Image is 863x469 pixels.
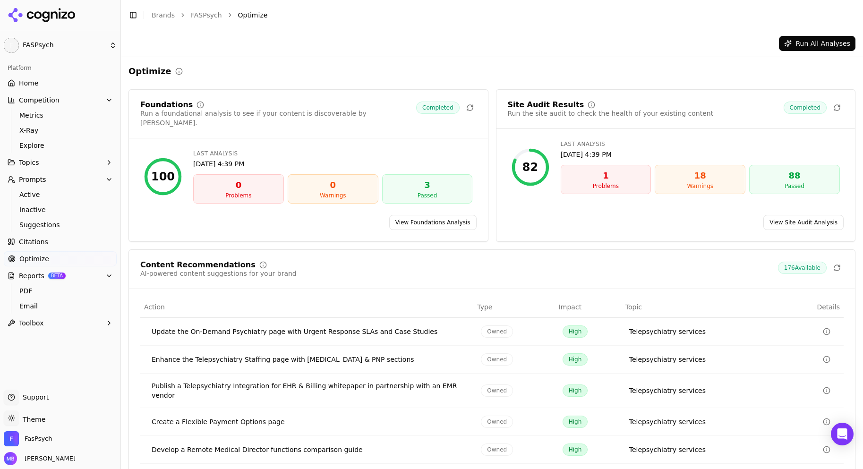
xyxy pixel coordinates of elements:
[659,169,741,182] div: 18
[140,269,297,278] div: AI-powered content suggestions for your brand
[16,109,105,122] a: Metrics
[193,150,473,157] div: Last Analysis
[152,417,466,426] div: Create a Flexible Payment Options page
[19,254,49,264] span: Optimize
[197,192,280,199] div: Problems
[19,220,102,230] span: Suggestions
[753,169,836,182] div: 88
[753,182,836,190] div: Passed
[481,353,513,366] span: Owned
[477,302,492,312] span: Type
[151,169,175,184] div: 100
[831,423,854,445] div: Open Intercom Messenger
[19,318,44,328] span: Toolbox
[629,445,706,454] div: Telepsychiatry services
[522,160,538,175] div: 82
[4,431,52,446] button: Open organization switcher
[561,140,840,148] div: Last Analysis
[19,416,45,423] span: Theme
[152,445,466,454] div: Develop a Remote Medical Director functions comparison guide
[784,102,827,114] span: Completed
[193,159,473,169] div: [DATE] 4:39 PM
[4,431,19,446] img: FasPsych
[48,273,66,279] span: BETA
[19,78,38,88] span: Home
[152,381,466,400] div: Publish a Telepsychiatry Integration for EHR & Billing whitepaper in partnership with an EMR vendor
[19,392,49,402] span: Support
[629,386,706,395] a: Telepsychiatry services
[565,169,647,182] div: 1
[16,188,105,201] a: Active
[481,384,513,397] span: Owned
[4,172,117,187] button: Prompts
[238,10,268,20] span: Optimize
[140,101,193,109] div: Foundations
[779,36,855,51] button: Run All Analyses
[563,325,588,338] span: High
[763,215,844,230] a: View Site Audit Analysis
[508,109,714,118] div: Run the site audit to check the health of your existing content
[622,297,785,318] th: Topic
[19,141,102,150] span: Explore
[16,299,105,313] a: Email
[144,302,165,312] span: Action
[23,41,105,50] span: FASPsych
[19,271,44,281] span: Reports
[21,454,76,463] span: [PERSON_NAME]
[4,60,117,76] div: Platform
[563,443,588,456] span: High
[152,11,175,19] a: Brands
[197,179,280,192] div: 0
[140,297,473,318] th: Action
[4,316,117,331] button: Toolbox
[19,95,60,105] span: Competition
[386,192,469,199] div: Passed
[625,302,642,312] span: Topic
[19,126,102,135] span: X-Ray
[16,124,105,137] a: X-Ray
[563,353,588,366] span: High
[25,435,52,443] span: FasPsych
[4,251,117,266] a: Optimize
[416,102,459,114] span: Completed
[473,297,555,318] th: Type
[481,325,513,338] span: Owned
[788,302,840,312] span: Details
[152,327,466,336] div: Update the On-Demand Psychiatry page with Urgent Response SLAs and Case Studies
[19,175,46,184] span: Prompts
[19,190,102,199] span: Active
[559,302,581,312] span: Impact
[778,262,827,274] span: 176 Available
[19,158,39,167] span: Topics
[389,215,477,230] a: View Foundations Analysis
[140,109,416,128] div: Run a foundational analysis to see if your content is discoverable by [PERSON_NAME].
[785,297,844,318] th: Details
[565,182,647,190] div: Problems
[563,416,588,428] span: High
[563,384,588,397] span: High
[16,218,105,231] a: Suggestions
[4,93,117,108] button: Competition
[19,237,48,247] span: Citations
[629,327,706,336] div: Telepsychiatry services
[152,355,466,364] div: Enhance the Telepsychiatry Staffing page with [MEDICAL_DATA] & PNP sections
[19,301,102,311] span: Email
[152,10,837,20] nav: breadcrumb
[561,150,840,159] div: [DATE] 4:39 PM
[140,261,256,269] div: Content Recommendations
[4,268,117,283] button: ReportsBETA
[4,76,117,91] a: Home
[16,139,105,152] a: Explore
[292,192,374,199] div: Warnings
[19,205,102,214] span: Inactive
[4,452,17,465] img: Michael Boyle
[140,297,844,464] div: Data table
[629,355,706,364] a: Telepsychiatry services
[555,297,622,318] th: Impact
[4,155,117,170] button: Topics
[386,179,469,192] div: 3
[629,417,706,426] a: Telepsychiatry services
